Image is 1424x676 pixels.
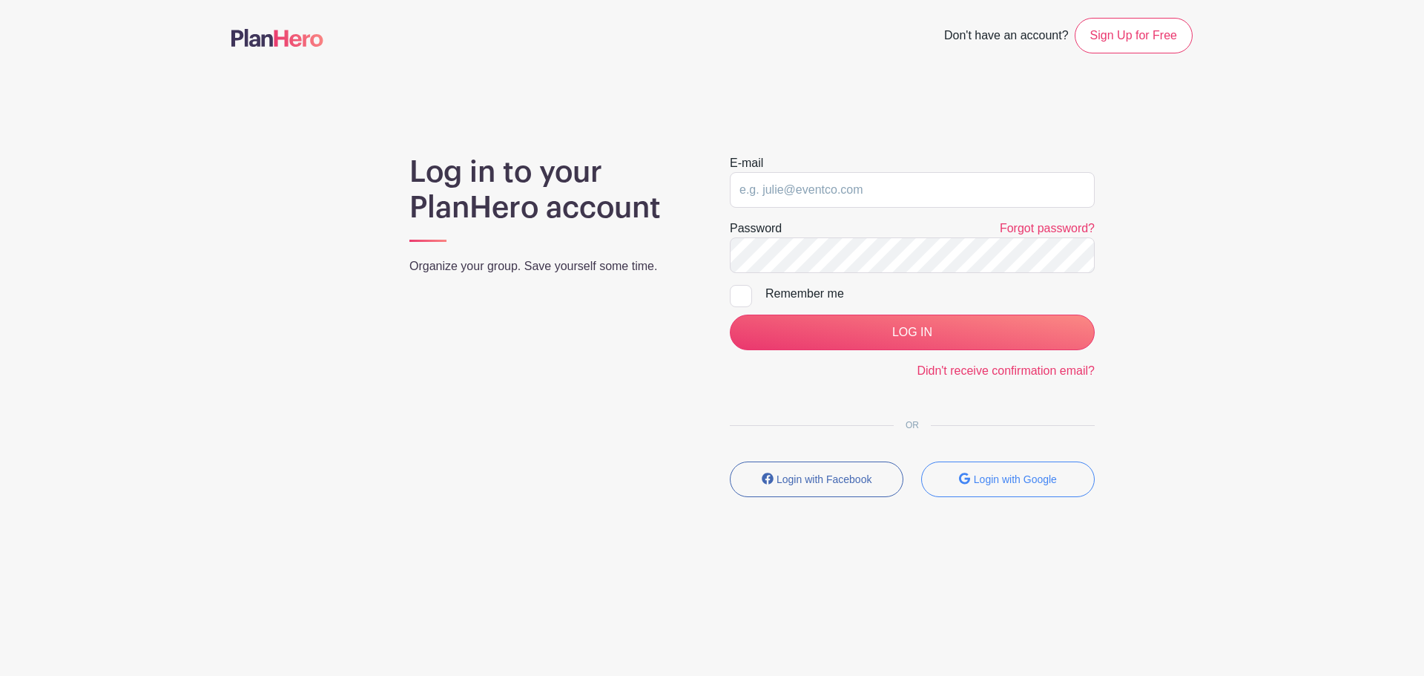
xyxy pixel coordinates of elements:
p: Organize your group. Save yourself some time. [409,257,694,275]
img: logo-507f7623f17ff9eddc593b1ce0a138ce2505c220e1c5a4e2b4648c50719b7d32.svg [231,29,323,47]
h1: Log in to your PlanHero account [409,154,694,226]
a: Forgot password? [1000,222,1095,234]
small: Login with Google [974,473,1057,485]
label: Password [730,220,782,237]
span: Don't have an account? [944,21,1069,53]
input: LOG IN [730,315,1095,350]
label: E-mail [730,154,763,172]
small: Login with Facebook [777,473,871,485]
a: Didn't receive confirmation email? [917,364,1095,377]
a: Sign Up for Free [1075,18,1193,53]
span: OR [894,420,931,430]
input: e.g. julie@eventco.com [730,172,1095,208]
button: Login with Facebook [730,462,903,497]
div: Remember me [765,285,1095,303]
button: Login with Google [921,462,1095,497]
